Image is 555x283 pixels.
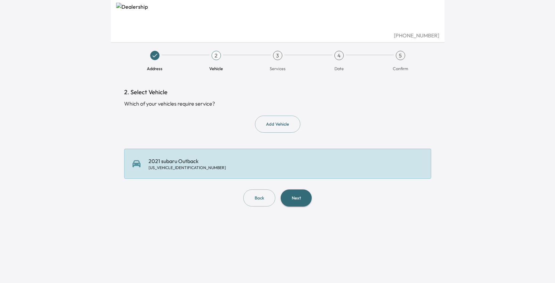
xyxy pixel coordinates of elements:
[334,65,344,72] span: Date
[147,65,163,72] span: Address
[212,51,221,60] div: 2
[209,65,223,72] span: Vehicle
[255,116,300,133] button: Add Vehicle
[116,31,439,39] div: [PHONE_NUMBER]
[243,189,275,206] button: Back
[393,65,408,72] span: Confirm
[124,100,431,108] div: Which of your vehicles require service?
[149,157,226,170] div: 2021 subaru Outback
[273,51,282,60] div: 3
[116,3,439,31] img: Dealership
[149,165,226,170] div: [US_VEHICLE_IDENTIFICATION_NUMBER]
[396,51,405,60] div: 5
[334,51,344,60] div: 4
[124,88,431,97] h1: 2. Select Vehicle
[270,65,285,72] span: Services
[281,189,312,206] button: Next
